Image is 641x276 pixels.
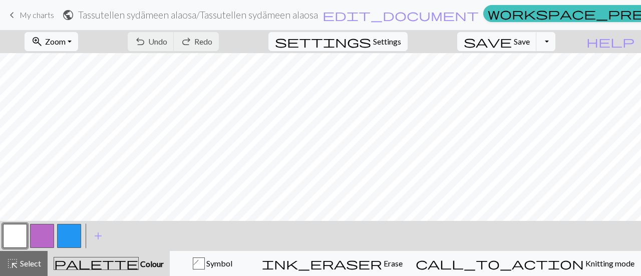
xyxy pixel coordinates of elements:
[20,10,54,20] span: My charts
[586,35,634,49] span: help
[464,35,512,49] span: save
[48,251,170,276] button: Colour
[31,35,43,49] span: zoom_in
[416,256,584,270] span: call_to_action
[323,8,479,22] span: edit_document
[584,258,634,268] span: Knitting mode
[45,37,66,46] span: Zoom
[7,256,19,270] span: highlight_alt
[19,258,41,268] span: Select
[54,256,138,270] span: palette
[262,256,382,270] span: ink_eraser
[139,259,164,268] span: Colour
[457,32,537,51] button: Save
[62,8,74,22] span: public
[6,8,18,22] span: keyboard_arrow_left
[255,251,409,276] button: Erase
[514,37,530,46] span: Save
[373,36,401,48] span: Settings
[193,258,204,270] div: h
[409,251,641,276] button: Knitting mode
[205,258,232,268] span: Symbol
[382,258,403,268] span: Erase
[268,32,408,51] button: SettingsSettings
[25,32,78,51] button: Zoom
[275,35,371,49] span: settings
[78,9,318,21] h2: Tassutellen sydämeen alaosa / Tassutellen sydämeen alaosa
[170,251,255,276] button: h Symbol
[6,7,54,24] a: My charts
[92,229,104,243] span: add
[275,36,371,48] i: Settings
